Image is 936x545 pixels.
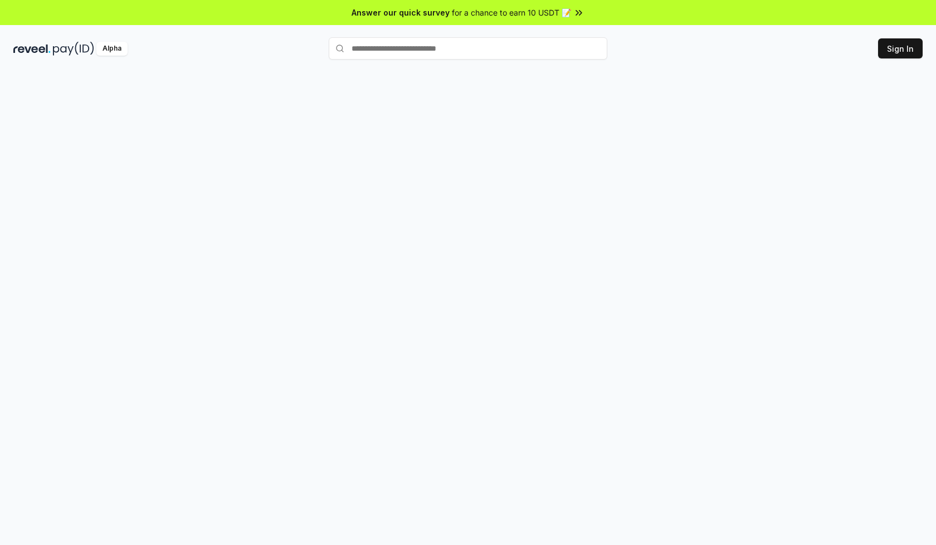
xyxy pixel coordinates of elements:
[53,42,94,56] img: pay_id
[13,42,51,56] img: reveel_dark
[452,7,571,18] span: for a chance to earn 10 USDT 📝
[878,38,923,58] button: Sign In
[352,7,450,18] span: Answer our quick survey
[96,42,128,56] div: Alpha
